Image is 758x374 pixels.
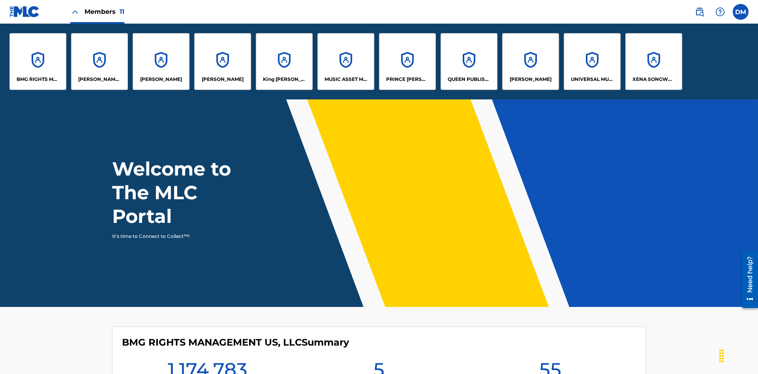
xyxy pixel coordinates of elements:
p: XENA SONGWRITER [632,76,675,83]
img: help [715,7,725,17]
a: Accounts[PERSON_NAME] SONGWRITER [71,33,128,90]
div: User Menu [733,4,749,20]
a: AccountsUNIVERSAL MUSIC PUB GROUP [564,33,621,90]
img: search [695,7,704,17]
img: MLC Logo [9,6,40,17]
a: Accounts[PERSON_NAME] [133,33,189,90]
p: CLEO SONGWRITER [78,76,121,83]
div: Help [712,4,728,20]
p: BMG RIGHTS MANAGEMENT US, LLC [17,76,60,83]
iframe: Chat Widget [719,336,758,374]
a: AccountsPRINCE [PERSON_NAME] [379,33,436,90]
p: It's time to Connect to Collect™! [112,233,249,240]
span: 11 [120,8,124,15]
a: AccountsXENA SONGWRITER [625,33,682,90]
a: Public Search [692,4,707,20]
span: Members [84,7,124,16]
div: Drag [715,344,728,368]
p: UNIVERSAL MUSIC PUB GROUP [571,76,614,83]
p: King McTesterson [263,76,306,83]
p: RONALD MCTESTERSON [510,76,552,83]
a: Accounts[PERSON_NAME] [194,33,251,90]
p: QUEEN PUBLISHA [448,76,491,83]
p: MUSIC ASSET MANAGEMENT (MAM) [325,76,368,83]
img: Close [70,7,80,17]
iframe: Resource Center [736,247,758,312]
h4: BMG RIGHTS MANAGEMENT US, LLC [122,337,349,348]
a: AccountsKing [PERSON_NAME] [256,33,313,90]
p: EYAMA MCSINGER [202,76,244,83]
a: Accounts[PERSON_NAME] [502,33,559,90]
a: AccountsQUEEN PUBLISHA [441,33,497,90]
a: AccountsBMG RIGHTS MANAGEMENT US, LLC [9,33,66,90]
p: ELVIS COSTELLO [140,76,182,83]
a: AccountsMUSIC ASSET MANAGEMENT (MAM) [317,33,374,90]
p: PRINCE MCTESTERSON [386,76,429,83]
h1: Welcome to The MLC Portal [112,157,260,228]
